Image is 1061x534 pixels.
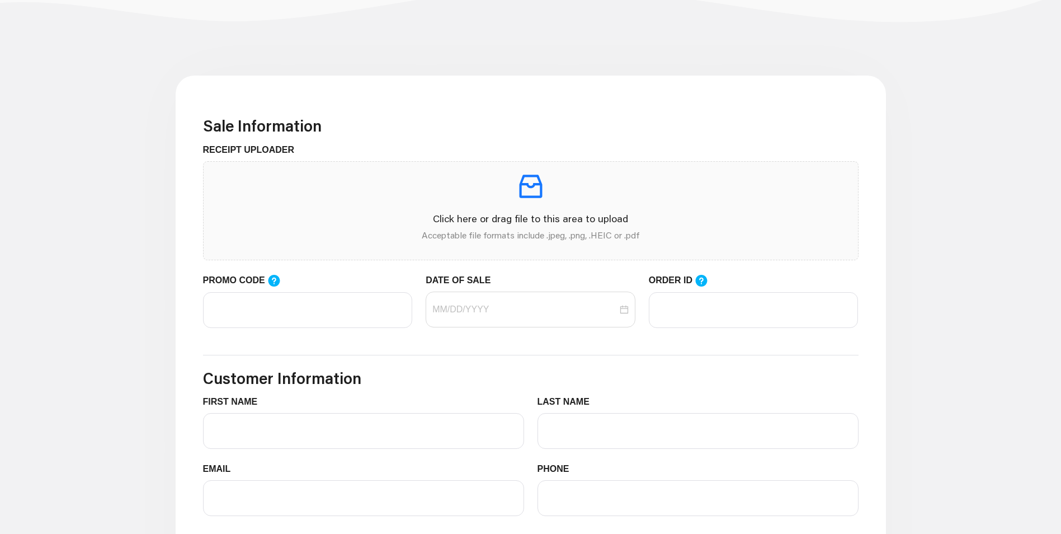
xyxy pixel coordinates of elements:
[537,480,859,516] input: PHONE
[203,413,524,449] input: FIRST NAME
[537,395,598,409] label: LAST NAME
[203,480,524,516] input: EMAIL
[203,116,859,135] h3: Sale Information
[203,143,303,157] label: RECEIPT UPLOADER
[213,228,849,242] p: Acceptable file formats include .jpeg, .png, .HEIC or .pdf
[537,462,578,476] label: PHONE
[203,369,859,388] h3: Customer Information
[432,303,617,316] input: DATE OF SALE
[537,413,859,449] input: LAST NAME
[426,274,499,287] label: DATE OF SALE
[204,162,858,260] span: inboxClick here or drag file to this area to uploadAcceptable file formats include .jpeg, .png, ....
[515,171,546,202] span: inbox
[203,274,291,288] label: PROMO CODE
[203,462,239,476] label: EMAIL
[649,274,719,288] label: ORDER ID
[203,395,266,409] label: FIRST NAME
[213,211,849,226] p: Click here or drag file to this area to upload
